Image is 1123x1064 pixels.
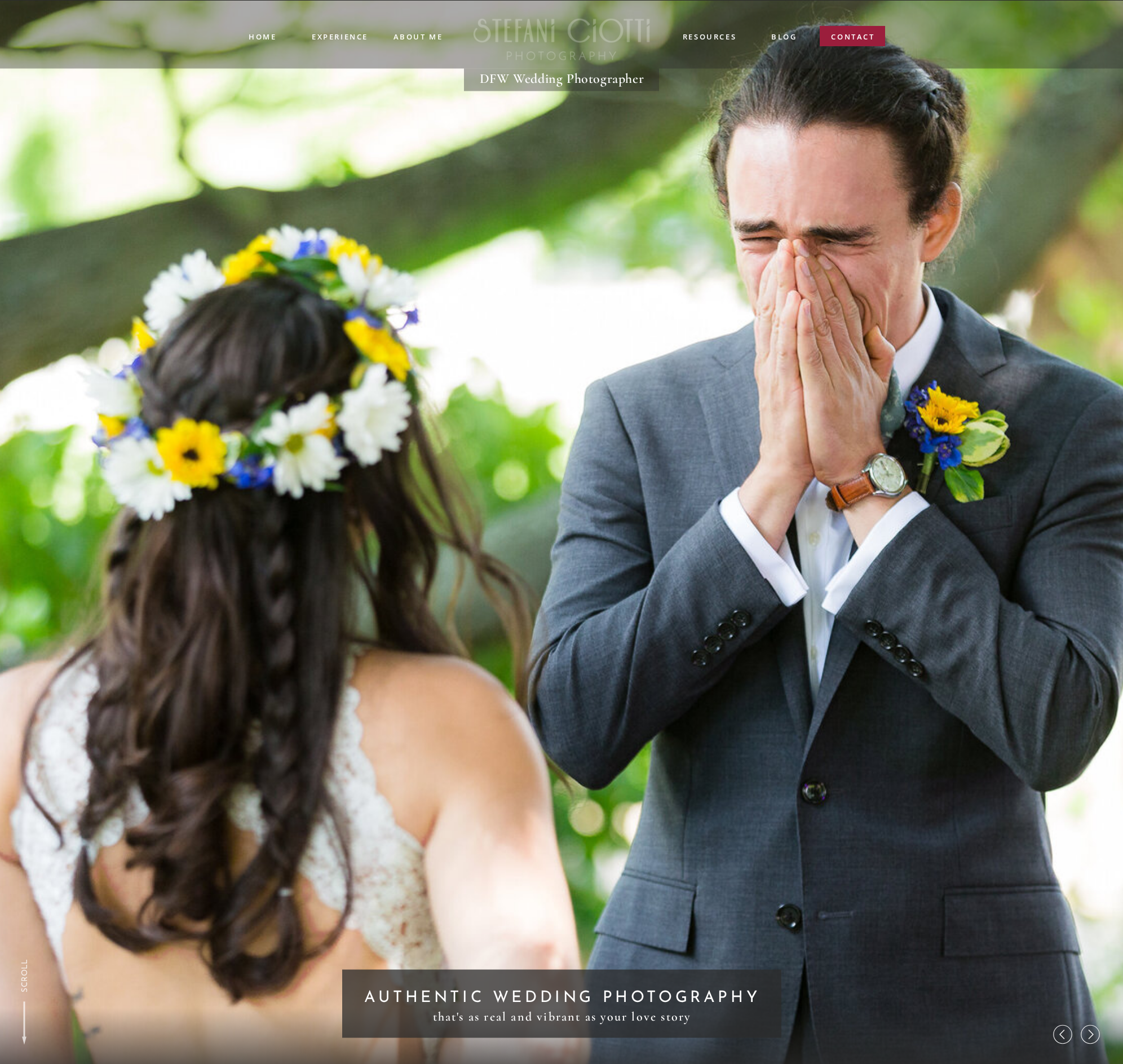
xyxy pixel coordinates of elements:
h2: AUTHENTIC wedding photography [350,985,775,1007]
a: contact [831,31,875,47]
a: experience [312,31,368,40]
a: SCROLL [18,958,30,992]
a: Home [249,31,276,42]
h3: that's as real and vibrant as your love story [423,1009,701,1023]
a: blog [771,31,797,44]
a: resources [682,31,737,44]
a: ABOUT ME [393,31,443,41]
h1: DFW Wedding Photographer [468,69,655,89]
